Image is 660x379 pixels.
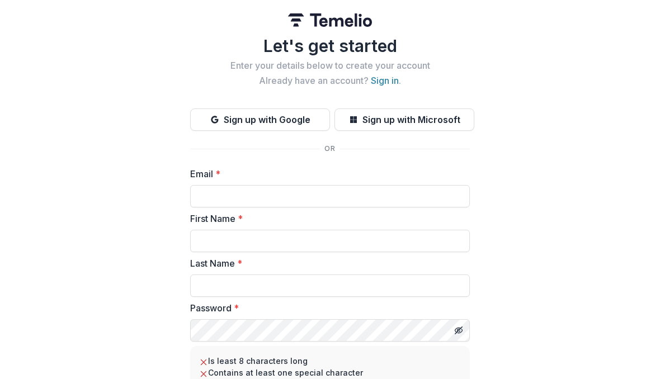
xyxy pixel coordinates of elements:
[190,60,470,71] h2: Enter your details below to create your account
[190,36,470,56] h1: Let's get started
[190,257,463,270] label: Last Name
[190,212,463,225] label: First Name
[288,13,372,27] img: Temelio
[190,75,470,86] h2: Already have an account? .
[450,321,468,339] button: Toggle password visibility
[199,367,461,378] li: Contains at least one special character
[334,108,474,131] button: Sign up with Microsoft
[190,167,463,181] label: Email
[190,108,330,131] button: Sign up with Google
[199,355,461,367] li: Is least 8 characters long
[190,301,463,315] label: Password
[371,75,399,86] a: Sign in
